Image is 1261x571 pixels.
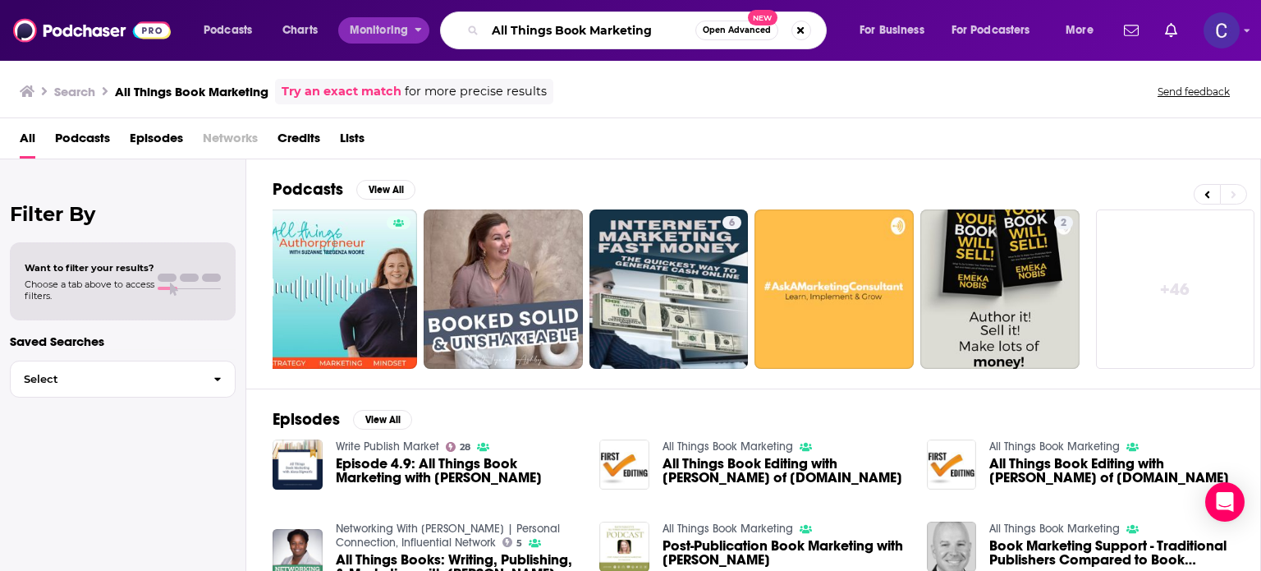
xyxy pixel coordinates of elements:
[663,457,907,485] span: All Things Book Editing with [PERSON_NAME] of [DOMAIN_NAME]
[1061,215,1066,232] span: 2
[405,82,547,101] span: for more precise results
[282,19,318,42] span: Charts
[446,442,471,452] a: 28
[848,17,945,44] button: open menu
[356,180,415,200] button: View All
[1205,482,1245,522] div: Open Intercom Messenger
[336,440,439,454] a: Write Publish Market
[989,440,1120,454] a: All Things Book Marketing
[353,410,412,430] button: View All
[273,179,343,200] h2: Podcasts
[20,125,35,159] a: All
[722,216,741,229] a: 6
[1204,12,1240,48] span: Logged in as publicityxxtina
[273,409,340,430] h2: Episodes
[1153,85,1235,99] button: Send feedback
[54,84,95,99] h3: Search
[663,539,907,567] a: Post-Publication Book Marketing with Emma Boyer
[1204,12,1240,48] img: User Profile
[10,334,236,349] p: Saved Searches
[273,440,323,490] img: Episode 4.9: All Things Book Marketing with Alexa Bigwarfe
[115,84,268,99] h3: All Things Book Marketing
[748,10,777,25] span: New
[663,522,793,536] a: All Things Book Marketing
[860,19,924,42] span: For Business
[25,262,154,274] span: Want to filter your results?
[336,522,560,550] a: Networking With Michelle | Personal Connection, Influential Network
[663,539,907,567] span: Post-Publication Book Marketing with [PERSON_NAME]
[273,409,412,430] a: EpisodesView All
[485,17,695,44] input: Search podcasts, credits, & more...
[350,19,408,42] span: Monitoring
[951,19,1030,42] span: For Podcasters
[941,17,1054,44] button: open menu
[25,279,154,302] span: Choose a tab above to access filters.
[1117,16,1145,44] a: Show notifications dropdown
[989,457,1234,485] span: All Things Book Editing with [PERSON_NAME] of [DOMAIN_NAME]
[516,540,522,547] span: 5
[336,457,580,485] a: Episode 4.9: All Things Book Marketing with Alexa Bigwarfe
[203,125,258,159] span: Networks
[989,457,1234,485] a: All Things Book Editing with JoEllen Taylor of FirstEditing.com
[663,457,907,485] a: All Things Book Editing with JoEllen Taylor of FirstEditing.com
[599,440,649,490] img: All Things Book Editing with JoEllen Taylor of FirstEditing.com
[338,17,429,44] button: open menu
[695,21,778,40] button: Open AdvancedNew
[10,202,236,226] h2: Filter By
[192,17,273,44] button: open menu
[1054,17,1114,44] button: open menu
[277,125,320,159] a: Credits
[920,210,1080,369] a: 2
[273,179,415,200] a: PodcastsView All
[989,539,1234,567] a: Book Marketing Support - Traditional Publishers Compared to Book Publicity Agencies
[1096,210,1255,369] a: +46
[729,215,735,232] span: 6
[340,125,365,159] a: Lists
[282,82,401,101] a: Try an exact match
[13,15,171,46] img: Podchaser - Follow, Share and Rate Podcasts
[703,26,771,35] span: Open Advanced
[989,522,1120,536] a: All Things Book Marketing
[1204,12,1240,48] button: Show profile menu
[456,12,842,49] div: Search podcasts, credits, & more...
[204,19,252,42] span: Podcasts
[502,537,523,547] a: 5
[130,125,183,159] a: Episodes
[336,457,580,485] span: Episode 4.9: All Things Book Marketing with [PERSON_NAME]
[1066,19,1094,42] span: More
[1158,16,1184,44] a: Show notifications dropdown
[460,444,470,451] span: 28
[272,17,328,44] a: Charts
[927,440,977,490] img: All Things Book Editing with JoEllen Taylor of FirstEditing.com
[663,440,793,454] a: All Things Book Marketing
[589,210,749,369] a: 6
[55,125,110,159] a: Podcasts
[1054,216,1073,229] a: 2
[11,374,200,385] span: Select
[10,361,236,398] button: Select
